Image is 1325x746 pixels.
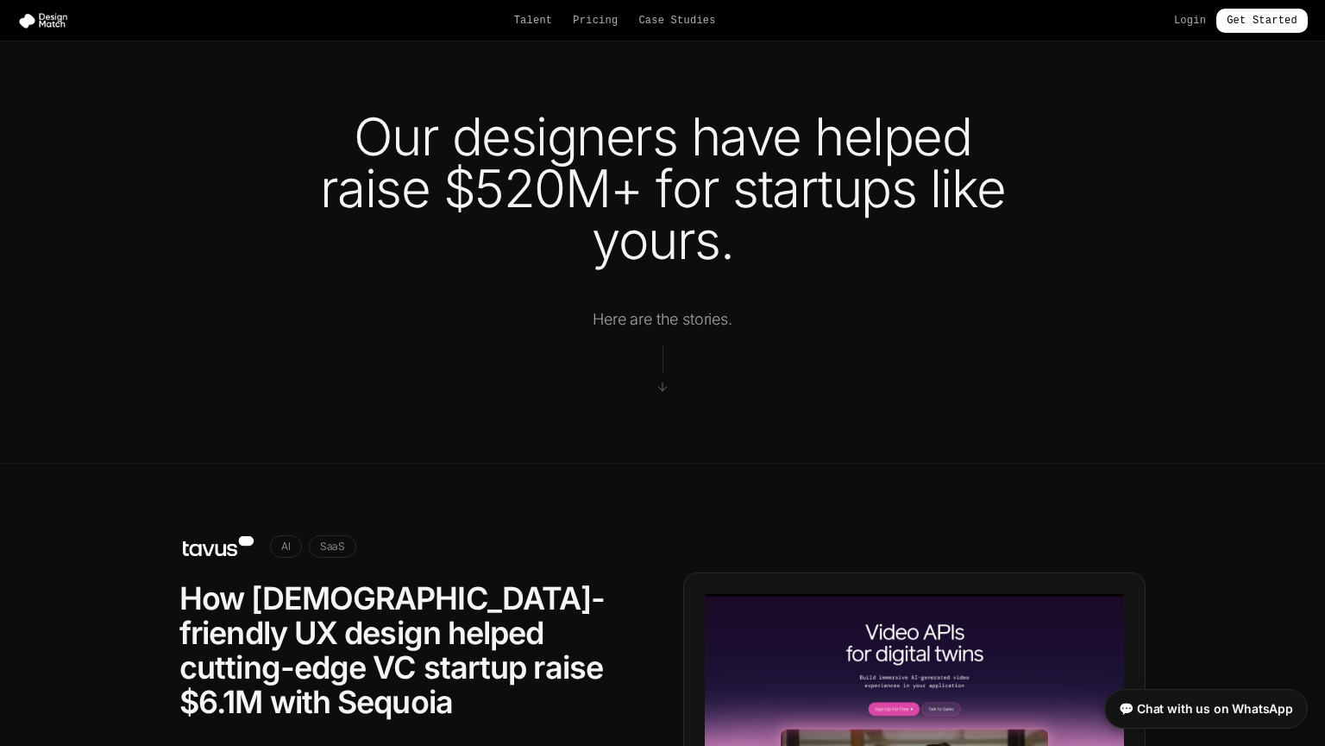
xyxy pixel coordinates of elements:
a: Case Studies [638,14,715,28]
a: 💬 Chat with us on WhatsApp [1104,689,1308,729]
span: SaaS [309,535,356,558]
h1: Our designers have helped raise $520M+ for startups like yours. [276,111,1049,266]
a: Login [1174,14,1206,28]
span: AI [270,535,302,558]
p: Here are the stories. [593,307,732,332]
h2: How [DEMOGRAPHIC_DATA]-friendly UX design helped cutting-edge VC startup raise $6.1M with Sequoia [179,581,642,719]
a: Talent [514,14,553,28]
a: Get Started [1216,9,1308,33]
img: Tavus [179,533,256,560]
a: Pricing [573,14,618,28]
img: Design Match [17,12,76,29]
